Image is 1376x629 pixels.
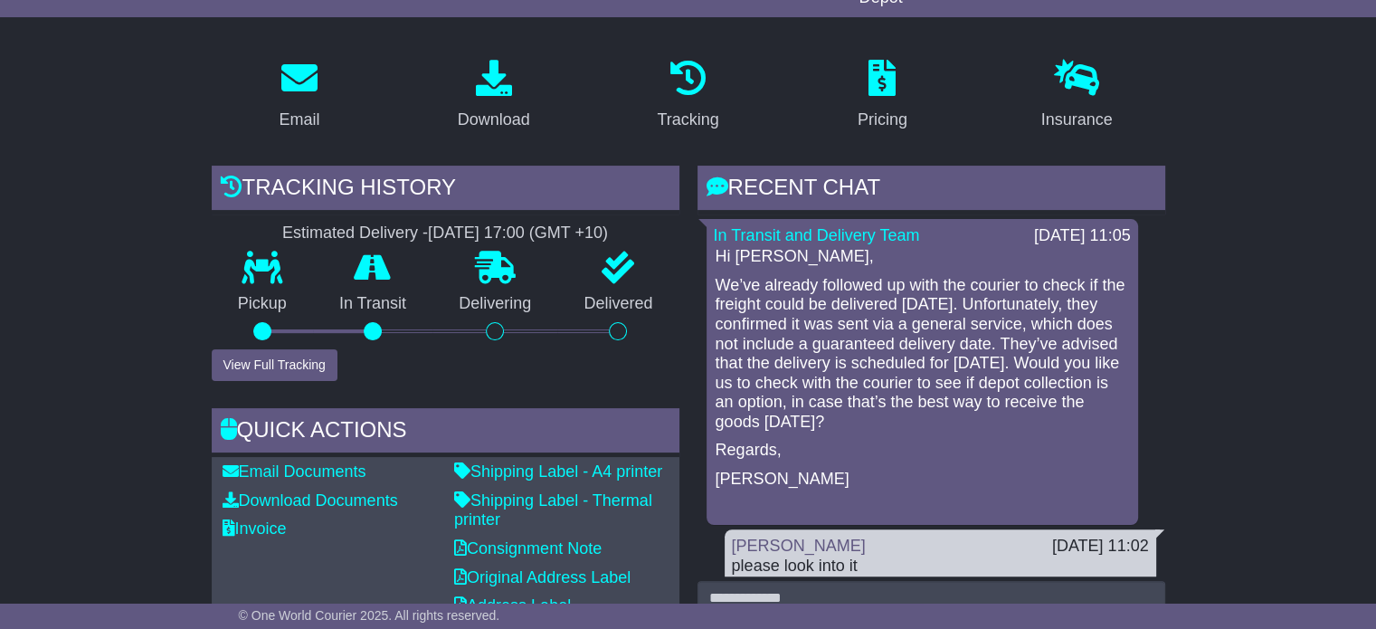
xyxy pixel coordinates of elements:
[846,53,919,138] a: Pricing
[716,441,1129,461] p: Regards,
[267,53,331,138] a: Email
[446,53,542,138] a: Download
[212,166,679,214] div: Tracking history
[732,537,866,555] a: [PERSON_NAME]
[1034,226,1131,246] div: [DATE] 11:05
[657,108,718,132] div: Tracking
[697,166,1165,214] div: RECENT CHAT
[716,247,1129,267] p: Hi [PERSON_NAME],
[732,557,1149,577] div: please look into it
[223,462,366,481] a: Email Documents
[454,491,652,529] a: Shipping Label - Thermal printer
[212,294,313,314] p: Pickup
[1052,537,1149,557] div: [DATE] 11:02
[714,226,920,244] a: In Transit and Delivery Team
[313,294,432,314] p: In Transit
[428,224,608,243] div: [DATE] 17:00 (GMT +10)
[223,491,398,510] a: Download Documents
[212,224,679,243] div: Estimated Delivery -
[1041,108,1113,132] div: Insurance
[454,539,602,558] a: Consignment Note
[279,108,319,132] div: Email
[716,276,1129,433] p: We’ve already followed up with the courier to check if the freight could be delivered [DATE]. Unf...
[1030,53,1125,138] a: Insurance
[432,294,557,314] p: Delivering
[223,519,287,538] a: Invoice
[645,53,730,138] a: Tracking
[458,108,530,132] div: Download
[858,108,907,132] div: Pricing
[716,470,1129,490] p: [PERSON_NAME]
[454,568,631,586] a: Original Address Label
[454,462,662,481] a: Shipping Label - A4 printer
[212,349,337,381] button: View Full Tracking
[212,408,679,457] div: Quick Actions
[454,596,571,615] a: Address Label
[239,608,500,623] span: © One World Courier 2025. All rights reserved.
[557,294,679,314] p: Delivered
